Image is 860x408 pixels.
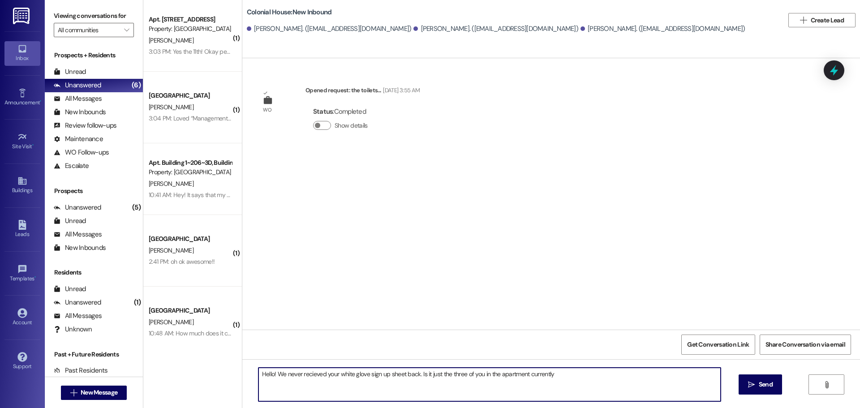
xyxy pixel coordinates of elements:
i:  [124,26,129,34]
div: [PERSON_NAME]. ([EMAIL_ADDRESS][DOMAIN_NAME]) [580,24,745,34]
i:  [70,389,77,396]
button: Send [739,374,782,395]
div: Unread [54,284,86,294]
div: New Inbounds [54,107,106,117]
div: Unanswered [54,203,101,212]
span: [PERSON_NAME] [149,36,193,44]
span: • [40,98,41,104]
div: Prospects [45,186,143,196]
div: Apt. Building 1~206~3D, Building [GEOGRAPHIC_DATA] [149,158,232,167]
img: ResiDesk Logo [13,8,31,24]
span: [PERSON_NAME] [149,246,193,254]
div: 10:41 AM: Hey! It says that my card was charged an insufficient funds fee even though I paid the ... [149,191,423,199]
button: Share Conversation via email [760,335,851,355]
button: Create Lead [788,13,856,27]
div: All Messages [54,230,102,239]
div: (5) [130,201,143,215]
div: : Completed [313,105,371,119]
div: Unread [54,216,86,226]
div: Apt. [STREET_ADDRESS] [149,15,232,24]
div: WO [263,105,271,115]
span: Create Lead [811,16,844,25]
div: 2:41 PM: oh ok awesome!! [149,258,215,266]
div: All Messages [54,94,102,103]
div: Unknown [54,325,92,334]
span: • [34,274,36,280]
div: Residents [45,268,143,277]
b: Colonial House: New Inbound [247,8,332,17]
a: Site Visit • [4,129,40,154]
span: Get Conversation Link [687,340,749,349]
div: Prospects + Residents [45,51,143,60]
span: [PERSON_NAME] [149,180,193,188]
div: Unanswered [54,298,101,307]
div: 3:04 PM: Loved “Management Colonial House (Colonial House): Perfect! We added a note to the accou... [149,114,643,122]
div: (1) [132,296,143,309]
div: Review follow-ups [54,121,116,130]
div: [GEOGRAPHIC_DATA] [149,91,232,100]
div: Maintenance [54,134,103,144]
button: New Message [61,386,127,400]
i:  [748,381,755,388]
div: Opened request: the toilets... [305,86,420,98]
span: • [32,142,34,148]
div: New Inbounds [54,243,106,253]
div: [PERSON_NAME]. ([EMAIL_ADDRESS][DOMAIN_NAME]) [247,24,412,34]
a: Account [4,305,40,330]
span: Share Conversation via email [765,340,845,349]
div: Unanswered [54,81,101,90]
a: Support [4,349,40,374]
i:  [823,381,830,388]
a: Leads [4,217,40,241]
div: Property: [GEOGRAPHIC_DATA] [149,24,232,34]
div: [PERSON_NAME]. ([EMAIL_ADDRESS][DOMAIN_NAME]) [413,24,578,34]
button: Get Conversation Link [681,335,755,355]
label: Show details [335,121,368,130]
span: Send [759,380,773,389]
div: Unread [54,67,86,77]
div: 3:03 PM: Yes the 11th! Okay perfect! Thank you! [149,47,270,56]
div: Escalate [54,161,89,171]
div: WO Follow-ups [54,148,109,157]
textarea: Hello! We never recieved your white glove sign up sheet back. Is it just the three of you in the ... [258,368,721,401]
label: Viewing conversations for [54,9,134,23]
b: Status [313,107,333,116]
div: Past Residents [54,366,108,375]
span: [PERSON_NAME] [149,318,193,326]
a: Templates • [4,262,40,286]
i:  [800,17,807,24]
a: Inbox [4,41,40,65]
div: All Messages [54,311,102,321]
div: Past + Future Residents [45,350,143,359]
div: [GEOGRAPHIC_DATA] [149,306,232,315]
span: New Message [81,388,117,397]
a: Buildings [4,173,40,198]
div: 10:48 AM: How much does it come out to per month? [149,329,288,337]
div: [DATE] 3:55 AM [381,86,420,95]
div: Property: [GEOGRAPHIC_DATA] [149,167,232,177]
div: [GEOGRAPHIC_DATA] [149,234,232,244]
span: [PERSON_NAME] [149,103,193,111]
div: (6) [129,78,143,92]
input: All communities [58,23,120,37]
